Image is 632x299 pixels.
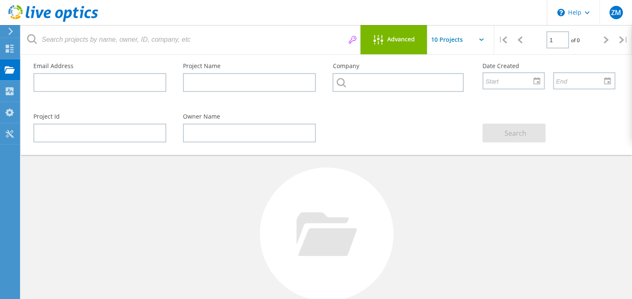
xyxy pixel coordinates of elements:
label: Company [332,63,465,69]
input: Start [483,73,538,89]
span: Advanced [387,36,415,42]
button: Search [482,124,546,142]
span: ZM [611,9,621,16]
input: End [554,73,609,89]
label: Email Address [33,63,166,69]
span: Search [505,129,526,138]
label: Project Id [33,114,166,119]
div: | [615,25,632,55]
span: of 0 [571,37,580,44]
a: Live Optics Dashboard [8,18,98,23]
svg: \n [557,9,565,16]
input: Search projects by name, owner, ID, company, etc [21,25,361,54]
label: Project Name [183,63,316,69]
div: | [494,25,511,55]
label: Owner Name [183,114,316,119]
label: Date Created [482,63,615,69]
